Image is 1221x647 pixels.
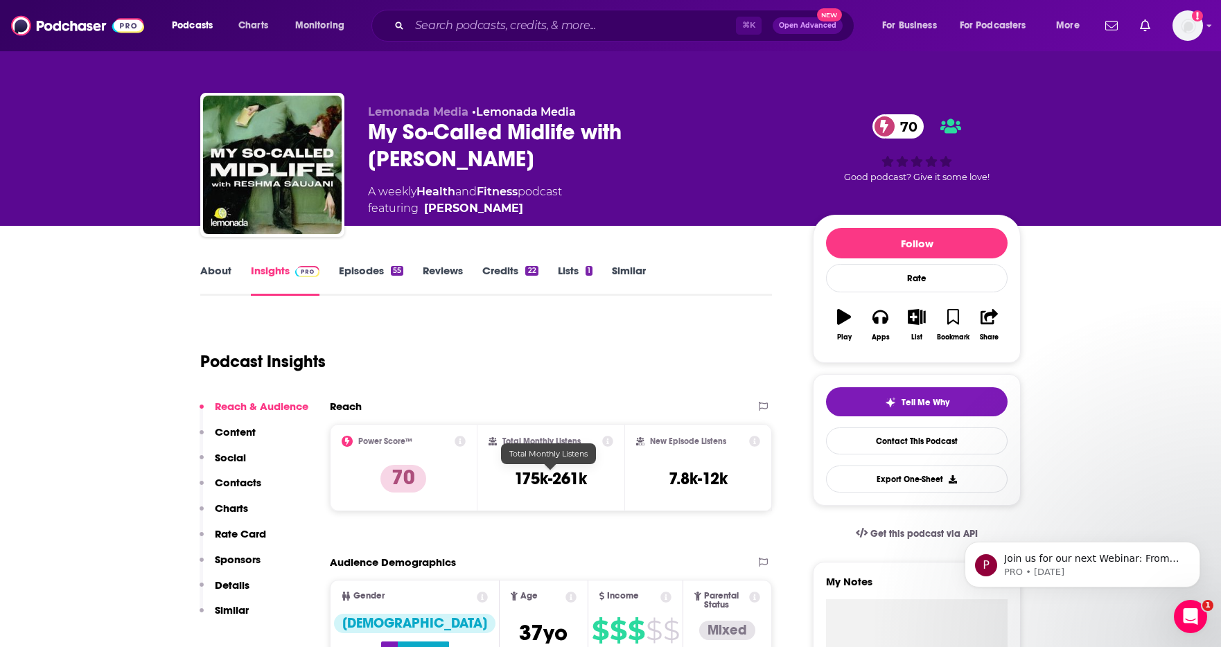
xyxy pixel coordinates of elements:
[455,185,477,198] span: and
[935,300,971,350] button: Bookmark
[519,619,568,646] span: 37 yo
[813,105,1021,192] div: 70Good podcast? Give it some love!
[951,15,1046,37] button: open menu
[826,264,1008,292] div: Rate
[200,351,326,372] h1: Podcast Insights
[844,172,990,182] span: Good podcast? Give it some love!
[476,105,576,118] a: Lemonada Media
[200,578,249,604] button: Details
[704,592,747,610] span: Parental Status
[215,502,248,515] p: Charts
[862,300,898,350] button: Apps
[699,621,755,640] div: Mixed
[368,184,562,217] div: A weekly podcast
[472,105,576,118] span: •
[1134,14,1156,37] a: Show notifications dropdown
[885,397,896,408] img: tell me why sparkle
[960,16,1026,35] span: For Podcasters
[826,228,1008,258] button: Follow
[215,527,266,540] p: Rate Card
[911,333,922,342] div: List
[646,619,662,641] span: $
[215,476,261,489] p: Contacts
[514,468,587,489] h3: 175k-261k
[215,553,261,566] p: Sponsors
[628,619,644,641] span: $
[1172,10,1203,41] button: Show profile menu
[586,266,592,276] div: 1
[1046,15,1097,37] button: open menu
[1172,10,1203,41] img: User Profile
[607,592,639,601] span: Income
[200,476,261,502] button: Contacts
[238,16,268,35] span: Charts
[837,333,852,342] div: Play
[424,200,523,217] a: Reshma Saujani
[826,575,1008,599] label: My Notes
[330,400,362,413] h2: Reach
[612,264,646,296] a: Similar
[410,15,736,37] input: Search podcasts, credits, & more...
[200,264,231,296] a: About
[200,527,266,553] button: Rate Card
[592,619,608,641] span: $
[200,425,256,451] button: Content
[215,603,249,617] p: Similar
[358,436,412,446] h2: Power Score™
[60,53,239,66] p: Message from PRO, sent 33w ago
[391,266,403,276] div: 55
[200,553,261,578] button: Sponsors
[558,264,592,296] a: Lists1
[172,16,213,35] span: Podcasts
[215,400,308,413] p: Reach & Audience
[334,614,495,633] div: [DEMOGRAPHIC_DATA]
[368,105,468,118] span: Lemonada Media
[610,619,626,641] span: $
[60,40,238,396] span: Join us for our next Webinar: From Pushback to Payoff: Building Buy-In for Niche Podcast Placemen...
[826,387,1008,416] button: tell me why sparkleTell Me Why
[423,264,463,296] a: Reviews
[779,22,836,29] span: Open Advanced
[1174,600,1207,633] iframe: Intercom live chat
[650,436,726,446] h2: New Episode Listens
[200,400,308,425] button: Reach & Audience
[980,333,999,342] div: Share
[1192,10,1203,21] svg: Add a profile image
[477,185,518,198] a: Fitness
[353,592,385,601] span: Gender
[872,114,924,139] a: 70
[200,502,248,527] button: Charts
[200,451,246,477] button: Social
[826,300,862,350] button: Play
[295,266,319,277] img: Podchaser Pro
[229,15,276,37] a: Charts
[295,16,344,35] span: Monitoring
[886,114,924,139] span: 70
[385,10,868,42] div: Search podcasts, credits, & more...
[203,96,342,234] img: My So-Called Midlife with Reshma Saujani
[1056,16,1080,35] span: More
[339,264,403,296] a: Episodes55
[509,449,588,459] span: Total Monthly Listens
[1202,600,1213,611] span: 1
[502,436,581,446] h2: Total Monthly Listens
[11,12,144,39] img: Podchaser - Follow, Share and Rate Podcasts
[251,264,319,296] a: InsightsPodchaser Pro
[773,17,843,34] button: Open AdvancedNew
[669,468,728,489] h3: 7.8k-12k
[416,185,455,198] a: Health
[1172,10,1203,41] span: Logged in as sophiak
[944,513,1221,610] iframe: Intercom notifications message
[215,425,256,438] p: Content
[525,266,538,276] div: 22
[1100,14,1123,37] a: Show notifications dropdown
[817,8,842,21] span: New
[286,15,362,37] button: open menu
[368,200,562,217] span: featuring
[663,619,679,641] span: $
[736,17,762,35] span: ⌘ K
[870,528,978,540] span: Get this podcast via API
